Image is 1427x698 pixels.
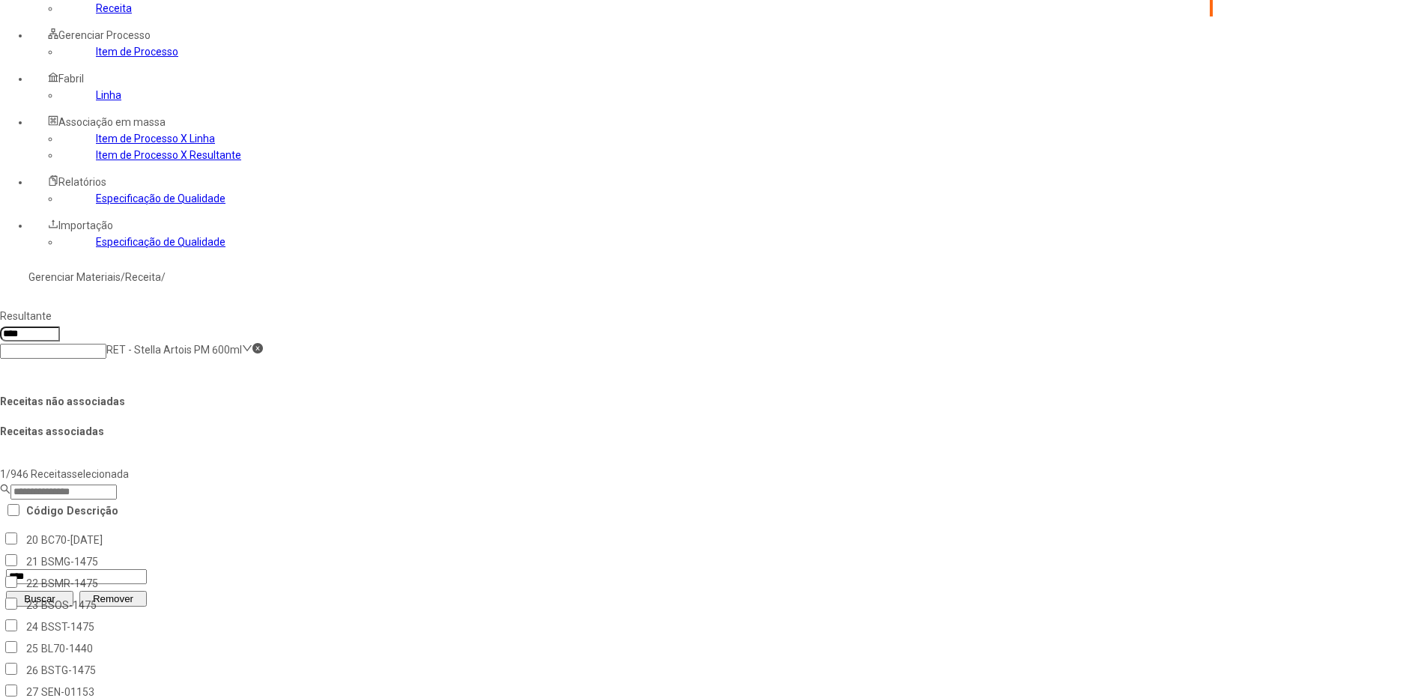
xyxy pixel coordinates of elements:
td: BL70-1440 [40,638,103,658]
td: 21 [25,551,39,571]
th: Descrição [66,501,119,521]
td: 20 [25,529,39,550]
td: BSTG-1475 [40,660,103,680]
td: 23 [25,595,39,615]
span: Fabril [58,73,84,85]
a: Especificação de Qualidade [96,236,225,248]
td: BSOS-1475 [40,595,103,615]
td: BC70-[DATE] [40,529,103,550]
a: Receita [96,2,132,14]
td: BSLL-1475 [40,508,103,528]
nz-select-item: RET - Stella Artois PM 600ml [106,344,242,356]
th: Código [25,501,64,521]
a: Item de Processo [96,46,178,58]
td: BSST-1475 [40,616,103,637]
td: 19 [25,508,39,528]
a: Linha [96,89,121,101]
a: Gerenciar Materiais [28,271,121,283]
td: 22 [25,573,39,593]
span: selecionada [72,468,129,480]
span: Associação em massa [58,116,166,128]
a: Especificação de Qualidade [96,192,225,204]
td: 24 [25,616,39,637]
td: BSMR-1475 [40,573,103,593]
td: 25 [25,638,39,658]
a: Receita [125,271,161,283]
nz-breadcrumb-separator: / [161,271,166,283]
a: Item de Processo X Linha [96,133,215,145]
nz-breadcrumb-separator: / [121,271,125,283]
td: 26 [25,660,39,680]
a: Item de Processo X Resultante [96,149,241,161]
span: Gerenciar Processo [58,29,151,41]
span: Relatórios [58,176,106,188]
span: Importação [58,219,113,231]
td: BSMG-1475 [40,551,103,571]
